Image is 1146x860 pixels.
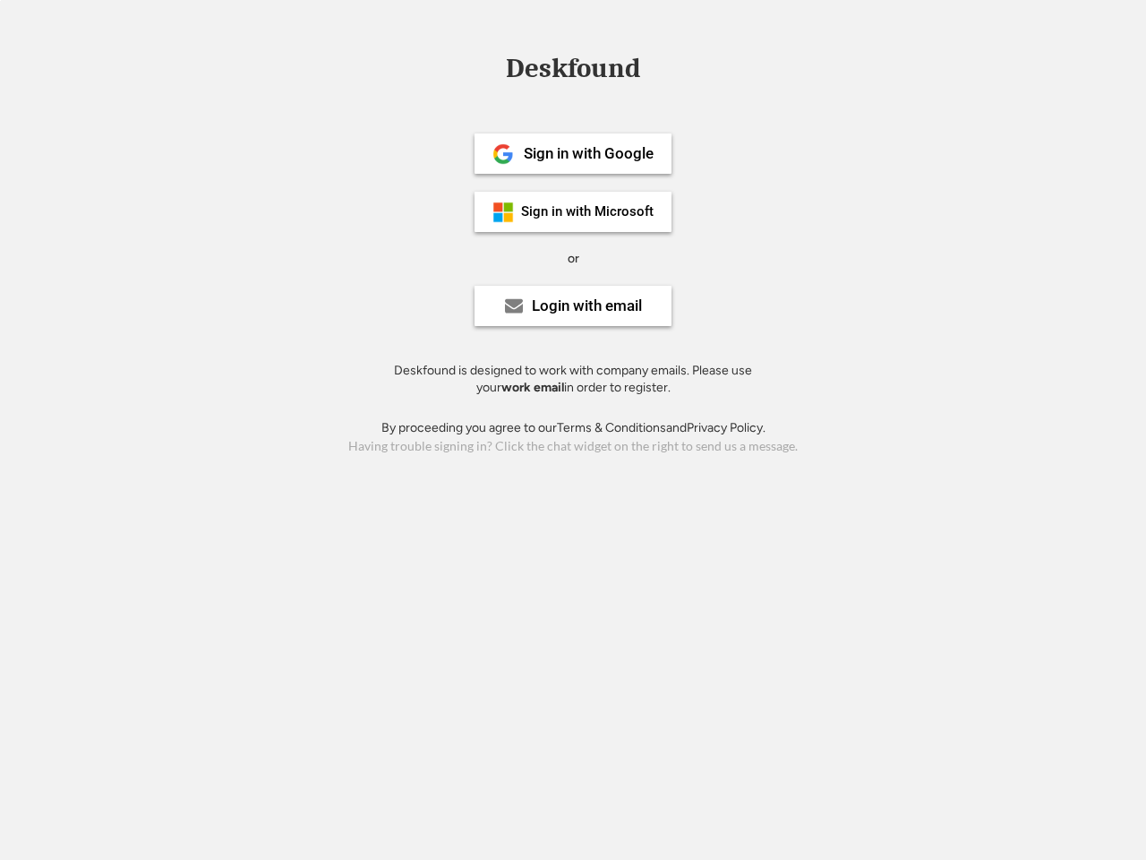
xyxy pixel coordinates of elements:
strong: work email [501,380,564,395]
div: Deskfound [497,55,649,82]
div: By proceeding you agree to our and [381,419,765,437]
div: Deskfound is designed to work with company emails. Please use your in order to register. [372,362,774,397]
div: Sign in with Google [524,146,654,161]
a: Privacy Policy. [687,420,765,435]
img: ms-symbollockup_mssymbol_19.png [492,202,514,223]
img: 1024px-Google__G__Logo.svg.png [492,143,514,165]
div: Sign in with Microsoft [521,205,654,219]
div: Login with email [532,298,642,314]
div: or [568,250,579,268]
a: Terms & Conditions [557,420,666,435]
